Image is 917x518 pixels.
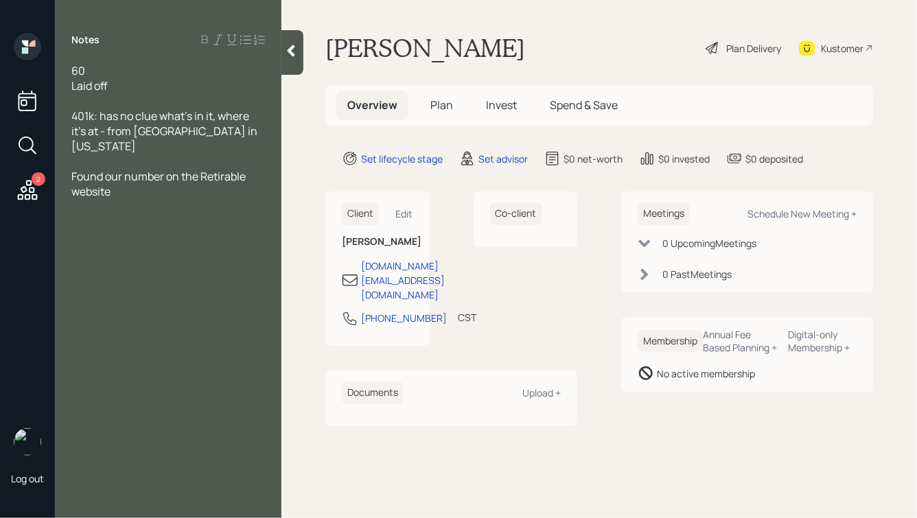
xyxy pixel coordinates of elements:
div: No active membership [657,366,755,381]
div: Digital-only Membership + [789,328,857,354]
div: Upload + [522,386,561,399]
div: Set advisor [478,152,528,166]
span: 60 [71,63,85,78]
h6: Membership [638,330,703,353]
img: hunter_neumayer.jpg [14,428,41,456]
div: 0 Past Meeting s [662,267,732,281]
span: Found our number on the Retirable website [71,169,248,199]
div: $0 invested [658,152,710,166]
span: 401k: has no clue what's in it, where it's at - from [GEOGRAPHIC_DATA] in [US_STATE] [71,108,259,154]
div: Edit [396,207,413,220]
div: Kustomer [821,41,863,56]
h1: [PERSON_NAME] [325,33,525,63]
div: Plan Delivery [726,41,781,56]
label: Notes [71,33,100,47]
h6: Co-client [490,202,542,225]
div: CST [458,310,476,325]
div: Set lifecycle stage [361,152,443,166]
div: [PHONE_NUMBER] [361,311,447,325]
span: Plan [430,97,453,113]
div: [DOMAIN_NAME][EMAIL_ADDRESS][DOMAIN_NAME] [361,259,445,302]
span: Overview [347,97,397,113]
div: Annual Fee Based Planning + [703,328,778,354]
div: $0 net-worth [564,152,623,166]
span: Laid off [71,78,108,93]
div: $0 deposited [745,152,803,166]
div: Log out [11,472,44,485]
div: 2 [32,172,45,186]
div: 0 Upcoming Meeting s [662,236,756,250]
div: Schedule New Meeting + [747,207,857,220]
h6: Documents [342,381,404,404]
h6: Meetings [638,202,690,225]
h6: Client [342,202,379,225]
h6: [PERSON_NAME] [342,236,413,248]
span: Invest [486,97,517,113]
span: Spend & Save [550,97,618,113]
